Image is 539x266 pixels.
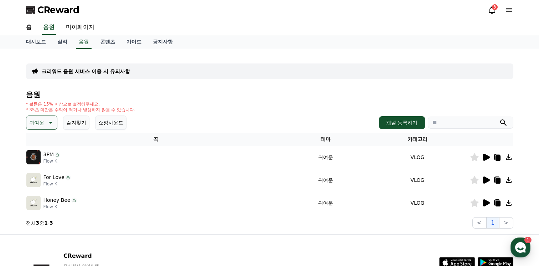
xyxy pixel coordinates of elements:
td: VLOG [365,146,470,169]
p: For Love [43,174,64,181]
p: 3PM [43,151,54,158]
button: 쇼핑사운드 [95,116,126,130]
p: 귀여운 [29,118,44,128]
td: 귀여운 [286,169,365,191]
a: 크리워드 음원 서비스 이용 시 유의사항 [42,68,130,75]
span: CReward [37,4,79,16]
td: VLOG [365,191,470,214]
a: 대시보드 [20,35,52,49]
h4: 음원 [26,91,513,98]
a: 실적 [52,35,73,49]
a: CReward [26,4,79,16]
p: CReward [63,252,150,260]
a: 공지사항 [147,35,178,49]
button: 즐겨찾기 [63,116,89,130]
a: 홈 [20,20,37,35]
img: music [26,150,41,164]
p: Flow K [43,158,60,164]
div: 3 [492,4,498,10]
a: 콘텐츠 [94,35,121,49]
p: Honey Bee [43,196,71,204]
button: 채널 등록하기 [379,116,425,129]
a: 가이드 [121,35,147,49]
a: 3 [488,6,496,14]
img: music [26,196,41,210]
button: 1 [486,217,499,229]
p: Flow K [43,181,71,187]
strong: 1 [44,220,48,226]
p: Flow K [43,204,77,210]
th: 테마 [286,133,365,146]
p: 전체 중 - [26,219,53,226]
a: 음원 [42,20,56,35]
a: 마이페이지 [60,20,100,35]
th: 카테고리 [365,133,470,146]
strong: 3 [50,220,53,226]
p: * 35초 미만은 수익이 적거나 발생하지 않을 수 있습니다. [26,107,136,113]
th: 곡 [26,133,286,146]
a: 음원 [76,35,92,49]
p: * 볼륨은 15% 이상으로 설정해주세요. [26,101,136,107]
td: 귀여운 [286,191,365,214]
img: music [26,173,41,187]
button: < [472,217,486,229]
td: VLOG [365,169,470,191]
strong: 3 [36,220,40,226]
td: 귀여운 [286,146,365,169]
button: > [499,217,513,229]
button: 귀여운 [26,116,57,130]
